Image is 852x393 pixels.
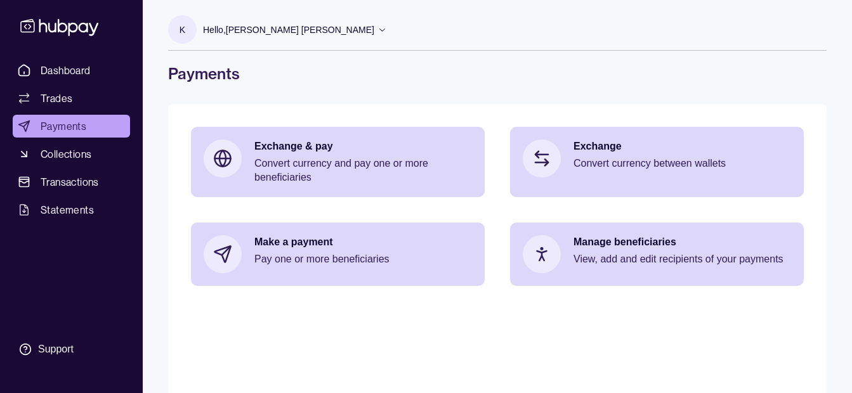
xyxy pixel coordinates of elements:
[254,252,472,266] p: Pay one or more beneficiaries
[573,252,791,266] p: View, add and edit recipients of your payments
[41,119,86,134] span: Payments
[191,127,485,197] a: Exchange & payConvert currency and pay one or more beneficiaries
[203,23,374,37] p: Hello, [PERSON_NAME] [PERSON_NAME]
[13,336,130,363] a: Support
[254,235,472,249] p: Make a payment
[180,23,185,37] p: K
[13,87,130,110] a: Trades
[13,115,130,138] a: Payments
[573,157,791,171] p: Convert currency between wallets
[254,157,472,184] p: Convert currency and pay one or more beneficiaries
[13,143,130,165] a: Collections
[41,91,72,106] span: Trades
[510,222,804,286] a: Manage beneficiariesView, add and edit recipients of your payments
[41,202,94,217] span: Statements
[41,146,91,162] span: Collections
[573,139,791,153] p: Exchange
[13,198,130,221] a: Statements
[13,171,130,193] a: Transactions
[13,59,130,82] a: Dashboard
[573,235,791,249] p: Manage beneficiaries
[41,174,99,190] span: Transactions
[38,342,74,356] div: Support
[191,222,485,286] a: Make a paymentPay one or more beneficiaries
[510,127,804,190] a: ExchangeConvert currency between wallets
[168,63,827,84] h1: Payments
[254,139,472,153] p: Exchange & pay
[41,63,91,78] span: Dashboard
